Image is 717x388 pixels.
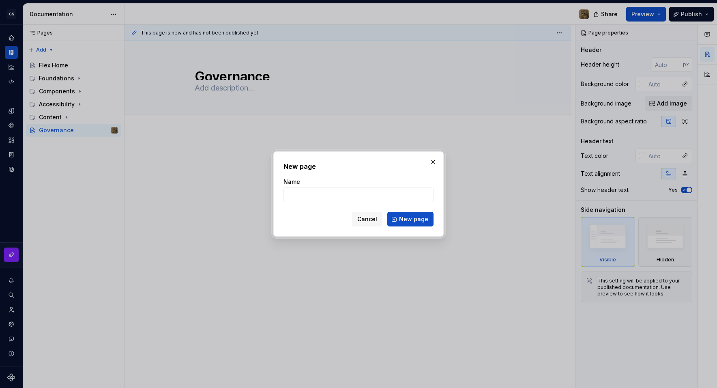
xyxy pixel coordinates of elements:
[387,212,434,226] button: New page
[283,162,434,171] h2: New page
[357,215,377,223] span: Cancel
[283,178,300,186] label: Name
[352,212,382,226] button: Cancel
[399,215,428,223] span: New page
